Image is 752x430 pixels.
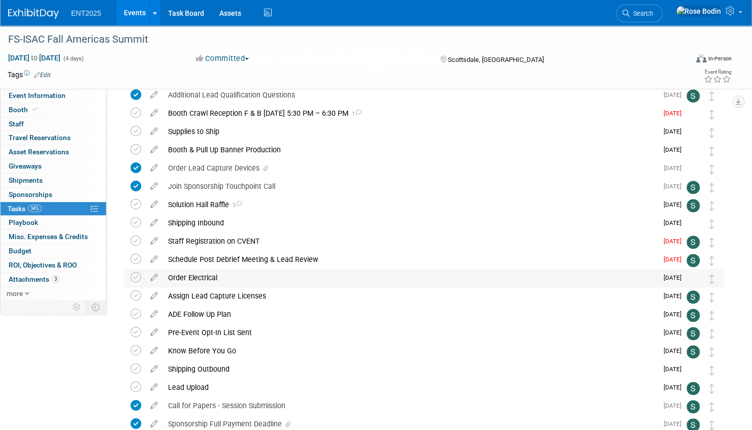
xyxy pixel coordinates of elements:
div: Event Rating [704,70,731,75]
div: Booth Crawl Reception F & B [DATE] 5:30 PM – 6:30 PM [163,105,658,122]
span: (4 days) [62,55,84,62]
a: edit [145,419,163,428]
span: 1 [348,111,362,117]
a: edit [145,255,163,264]
img: Stephanie Silva [686,400,700,413]
a: edit [145,237,163,246]
div: Additional Lead Qualification Questions [163,86,658,104]
span: Tasks [8,205,42,213]
div: Order Electrical [163,269,658,286]
img: Stephanie Silva [686,181,700,194]
a: Tasks34% [1,202,106,216]
div: Call for Papers - Session Submission [163,397,658,414]
span: Misc. Expenses & Credits [9,233,88,241]
img: Stephanie Silva [686,309,700,322]
span: [DATE] [664,384,686,391]
div: Shipping Outbound [163,360,658,378]
i: Move task [709,91,714,101]
span: [DATE] [664,329,686,336]
a: Giveaways [1,159,106,173]
span: [DATE] [664,238,686,245]
span: Attachments [9,275,59,283]
span: Event Information [9,91,66,100]
div: In-Person [708,55,732,62]
img: Stephanie Silva [686,345,700,358]
div: ADE Follow Up Plan [163,306,658,323]
a: edit [145,145,163,154]
a: Asset Reservations [1,145,106,159]
img: Stephanie Silva [686,236,700,249]
a: Attachments3 [1,273,106,286]
td: Tags [8,70,51,80]
span: Budget [9,247,31,255]
img: Format-Inperson.png [696,54,706,62]
span: more [7,289,23,297]
span: ROI, Objectives & ROO [9,261,77,269]
div: Solution Hall Raffle [163,196,658,213]
i: Move task [709,274,714,284]
span: Scottsdale, [GEOGRAPHIC_DATA] [447,56,543,63]
a: edit [145,383,163,392]
span: [DATE] [664,402,686,409]
div: Lead Upload [163,379,658,396]
a: Search [616,5,663,22]
i: Move task [709,384,714,393]
span: 34% [28,205,42,212]
span: [DATE] [664,91,686,98]
a: Budget [1,244,106,258]
img: Stephanie Silva [686,89,700,103]
i: Move task [709,402,714,412]
img: Stephanie Silva [686,290,700,304]
a: Booth [1,103,106,117]
span: Search [630,10,653,17]
span: [DATE] [664,311,686,318]
a: Edit [34,72,51,79]
span: [DATE] [664,420,686,427]
div: Event Format [624,53,732,68]
a: edit [145,346,163,355]
i: Move task [709,128,714,138]
span: [DATE] [664,110,686,117]
a: Misc. Expenses & Credits [1,230,106,244]
a: edit [145,291,163,301]
a: edit [145,109,163,118]
i: Booth reservation complete [32,107,38,112]
span: [DATE] [DATE] [8,53,61,62]
div: Assign Lead Capture Licenses [163,287,658,305]
div: Shipping Inbound [163,214,658,231]
a: more [1,287,106,301]
img: Rose Bodin [686,108,700,121]
i: Move task [709,183,714,192]
span: Travel Reservations [9,134,71,142]
a: Playbook [1,216,106,229]
img: Stephanie Silva [686,382,700,395]
div: Join Sponsorship Touchpoint Call [163,178,658,195]
span: Staff [9,120,24,128]
span: Shipments [9,176,43,184]
a: edit [145,328,163,337]
span: [DATE] [664,201,686,208]
span: [DATE] [664,274,686,281]
span: [DATE] [664,347,686,354]
i: Move task [709,292,714,302]
td: Toggle Event Tabs [86,301,107,314]
a: Event Information [1,89,106,103]
i: Move task [709,311,714,320]
span: Booth [9,106,40,114]
a: ROI, Objectives & ROO [1,258,106,272]
a: edit [145,163,163,173]
i: Move task [709,420,714,430]
span: [DATE] [664,292,686,300]
span: Playbook [9,218,38,226]
span: Giveaways [9,162,42,170]
span: [DATE] [664,146,686,153]
a: edit [145,273,163,282]
button: Committed [192,53,253,64]
span: Sponsorships [9,190,52,199]
img: Rose Bodin [676,6,722,17]
img: ExhibitDay [8,9,59,19]
img: Rose Bodin [686,272,700,285]
div: Pre-Event Opt-In List Sent [163,324,658,341]
div: Booth & Pull Up Banner Production [163,141,658,158]
img: Rose Bodin [686,126,700,139]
